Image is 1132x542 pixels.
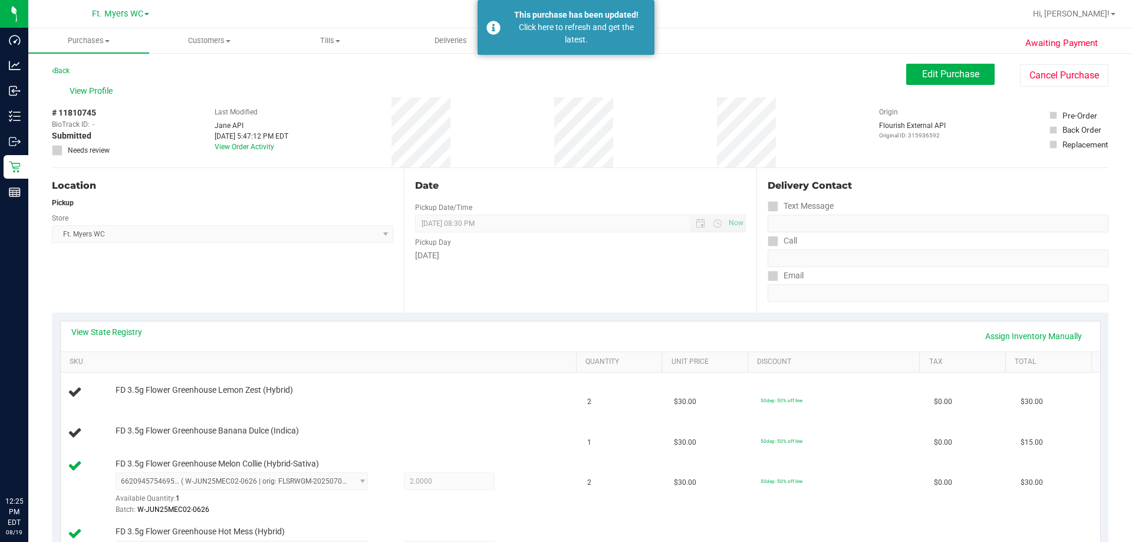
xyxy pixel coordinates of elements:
span: $30.00 [674,396,696,408]
span: 1 [176,494,180,502]
a: Customers [149,28,270,53]
span: Ft. Myers WC [92,9,143,19]
span: Awaiting Payment [1025,37,1098,50]
div: Replacement [1062,139,1108,150]
span: Hi, [PERSON_NAME]! [1033,9,1110,18]
inline-svg: Inventory [9,110,21,122]
inline-svg: Analytics [9,60,21,71]
a: Back [52,67,70,75]
div: Available Quantity: [116,490,381,513]
div: This purchase has been updated! [507,9,646,21]
button: Cancel Purchase [1020,64,1108,87]
inline-svg: Dashboard [9,34,21,46]
inline-svg: Outbound [9,136,21,147]
iframe: Resource center unread badge [35,446,49,460]
label: Email [768,267,804,284]
label: Last Modified [215,107,258,117]
span: $15.00 [1021,437,1043,448]
span: 50dep: 50% off line [761,478,802,484]
span: BioTrack ID: [52,119,90,130]
span: Needs review [68,145,110,156]
a: Tax [929,357,1001,367]
div: [DATE] 5:47:12 PM EDT [215,131,288,142]
label: Call [768,232,797,249]
a: View State Registry [71,326,142,338]
span: Tills [271,35,390,46]
span: Submitted [52,130,91,142]
inline-svg: Inbound [9,85,21,97]
span: 2 [587,477,591,488]
div: Click here to refresh and get the latest. [507,21,646,46]
div: Jane API [215,120,288,131]
a: SKU [70,357,571,367]
input: Format: (999) 999-9999 [768,215,1108,232]
label: Store [52,213,68,224]
span: 1 [587,437,591,448]
span: $30.00 [674,437,696,448]
a: Tills [270,28,391,53]
a: Total [1015,357,1087,367]
span: 50dep: 50% off line [761,398,802,403]
span: - [93,119,94,130]
div: Pre-Order [1062,110,1097,121]
inline-svg: Retail [9,161,21,173]
span: # 11810745 [52,107,96,119]
a: Purchases [28,28,149,53]
span: Edit Purchase [922,68,979,80]
a: Discount [757,357,915,367]
span: Purchases [28,35,149,46]
a: View Order Activity [215,143,274,151]
div: Date [415,179,745,193]
span: $30.00 [1021,477,1043,488]
span: W-JUN25MEC02-0626 [137,505,209,514]
a: Unit Price [672,357,743,367]
span: Batch: [116,505,136,514]
span: $0.00 [934,437,952,448]
div: [DATE] [415,249,745,262]
div: Location [52,179,393,193]
input: Format: (999) 999-9999 [768,249,1108,267]
p: 08/19 [5,528,23,537]
div: Flourish External API [879,120,946,140]
span: $0.00 [934,477,952,488]
span: $30.00 [674,477,696,488]
label: Origin [879,107,898,117]
strong: Pickup [52,199,74,207]
button: Edit Purchase [906,64,995,85]
span: 50dep: 50% off line [761,438,802,444]
label: Text Message [768,198,834,215]
label: Pickup Day [415,237,451,248]
p: 12:25 PM EDT [5,496,23,528]
span: FD 3.5g Flower Greenhouse Lemon Zest (Hybrid) [116,385,293,396]
a: Quantity [585,357,657,367]
span: Customers [150,35,269,46]
span: $30.00 [1021,396,1043,408]
span: FD 3.5g Flower Greenhouse Melon Collie (Hybrid-Sativa) [116,458,319,469]
span: FD 3.5g Flower Greenhouse Banana Dulce (Indica) [116,425,299,436]
span: View Profile [70,85,117,97]
span: 2 [587,396,591,408]
span: $0.00 [934,396,952,408]
inline-svg: Reports [9,186,21,198]
p: Original ID: 315936592 [879,131,946,140]
div: Back Order [1062,124,1101,136]
a: Assign Inventory Manually [978,326,1090,346]
label: Pickup Date/Time [415,202,472,213]
span: FD 3.5g Flower Greenhouse Hot Mess (Hybrid) [116,526,285,537]
iframe: Resource center [12,448,47,483]
span: Deliveries [419,35,483,46]
div: Delivery Contact [768,179,1108,193]
a: Deliveries [390,28,511,53]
